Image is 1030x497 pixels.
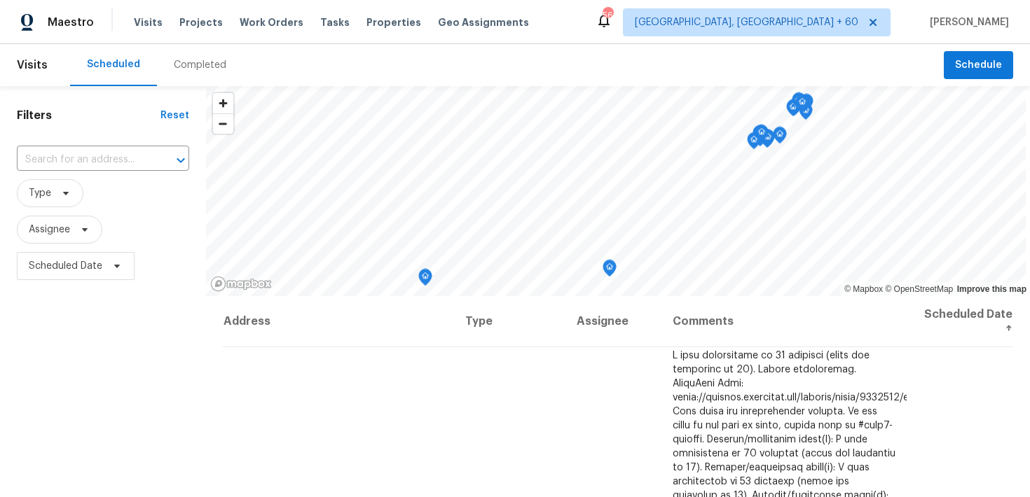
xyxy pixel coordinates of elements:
[206,86,1026,296] canvas: Map
[87,57,140,71] div: Scheduled
[223,296,454,347] th: Address
[603,8,612,22] div: 561
[17,149,150,171] input: Search for an address...
[797,95,811,117] div: Map marker
[799,103,813,125] div: Map marker
[788,99,802,120] div: Map marker
[786,99,800,121] div: Map marker
[755,125,769,146] div: Map marker
[213,114,233,134] span: Zoom out
[753,125,767,147] div: Map marker
[792,92,806,114] div: Map marker
[438,15,529,29] span: Geo Assignments
[320,17,350,27] span: Tasks
[48,15,94,29] span: Maestro
[799,94,813,115] div: Map marker
[29,259,102,273] span: Scheduled Date
[747,132,761,154] div: Map marker
[661,296,907,347] th: Comments
[418,269,432,290] div: Map marker
[885,284,953,294] a: OpenStreetMap
[171,150,191,170] button: Open
[29,186,51,200] span: Type
[955,57,1002,74] span: Schedule
[134,15,163,29] span: Visits
[213,113,233,134] button: Zoom out
[240,15,303,29] span: Work Orders
[17,108,160,122] h1: Filters
[17,50,48,80] span: Visits
[454,296,565,347] th: Type
[944,51,1013,80] button: Schedule
[924,15,1009,29] span: [PERSON_NAME]
[160,108,189,122] div: Reset
[635,15,858,29] span: [GEOGRAPHIC_DATA], [GEOGRAPHIC_DATA] + 60
[907,296,1013,347] th: Scheduled Date ↑
[179,15,223,29] span: Projects
[957,284,1026,294] a: Improve this map
[844,284,883,294] a: Mapbox
[603,260,617,281] div: Map marker
[213,93,233,113] button: Zoom in
[565,296,661,347] th: Assignee
[366,15,421,29] span: Properties
[174,58,226,72] div: Completed
[210,276,272,292] a: Mapbox homepage
[795,94,809,116] div: Map marker
[773,127,787,148] div: Map marker
[29,223,70,237] span: Assignee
